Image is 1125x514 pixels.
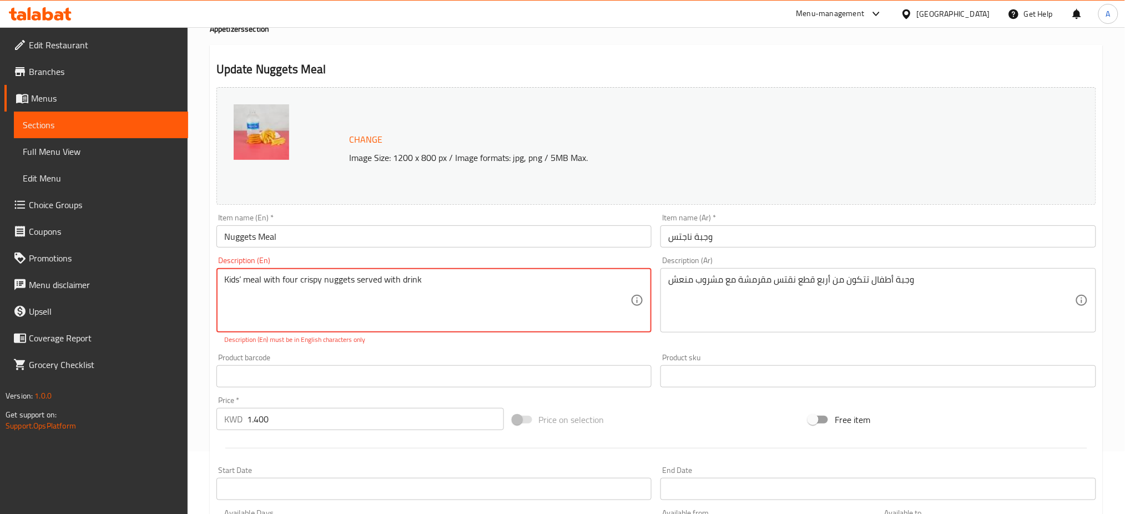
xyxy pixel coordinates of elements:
a: Promotions [4,245,188,271]
textarea: وجبة أطفال تتكون من أربع قطع نقتس مقرمشة مع مشروب منعش [668,274,1075,327]
img: WhatsApp_Image_20250901_a638923154555134103.jpeg [234,104,289,160]
span: Full Menu View [23,145,179,158]
a: Support.OpsPlatform [6,419,76,433]
a: Branches [4,58,188,85]
a: Upsell [4,298,188,325]
a: Menu disclaimer [4,271,188,298]
span: Edit Restaurant [29,38,179,52]
span: Menu disclaimer [29,278,179,291]
span: Coupons [29,225,179,238]
input: Enter name En [216,225,652,248]
a: Edit Menu [14,165,188,192]
span: Choice Groups [29,198,179,211]
span: Grocery Checklist [29,358,179,371]
a: Grocery Checklist [4,351,188,378]
input: Please enter price [247,408,504,430]
h2: Update Nuggets Meal [216,61,1096,78]
input: Please enter product barcode [216,365,652,387]
span: Promotions [29,251,179,265]
p: KWD [224,412,243,426]
div: [GEOGRAPHIC_DATA] [917,8,990,20]
input: Enter name Ar [660,225,1096,248]
span: Change [349,132,382,148]
span: Upsell [29,305,179,318]
span: Get support on: [6,407,57,422]
a: Choice Groups [4,192,188,218]
a: Menus [4,85,188,112]
a: Coverage Report [4,325,188,351]
div: Menu-management [796,7,865,21]
span: Version: [6,389,33,403]
span: Branches [29,65,179,78]
button: Change [345,128,387,151]
span: 1.0.0 [34,389,52,403]
span: Price on selection [539,413,604,426]
textarea: Kids’ meal with four crispy nuggets served with drink [224,274,631,327]
span: Menus [31,92,179,105]
span: Sections [23,118,179,132]
a: Full Menu View [14,138,188,165]
span: A [1106,8,1111,20]
span: Free item [835,413,870,426]
input: Please enter product sku [660,365,1096,387]
span: Edit Menu [23,172,179,185]
p: Description (En) must be in English characters only [224,335,644,345]
a: Coupons [4,218,188,245]
span: Coverage Report [29,331,179,345]
a: Edit Restaurant [4,32,188,58]
a: Sections [14,112,188,138]
h4: Appetizers section [210,23,1103,34]
p: Image Size: 1200 x 800 px / Image formats: jpg, png / 5MB Max. [345,151,978,164]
